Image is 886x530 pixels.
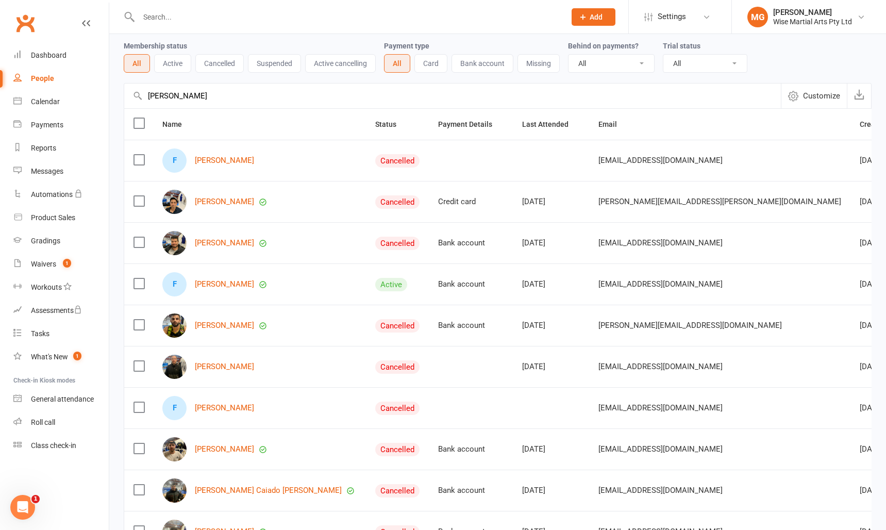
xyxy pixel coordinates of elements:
[590,13,603,21] span: Add
[568,42,639,50] label: Behind on payments?
[31,74,54,82] div: People
[375,120,408,128] span: Status
[438,280,504,289] div: Bank account
[13,229,109,253] a: Gradings
[31,495,40,503] span: 1
[31,395,94,403] div: General attendance
[162,437,187,461] img: Felipe
[572,8,615,26] button: Add
[598,274,723,294] span: [EMAIL_ADDRESS][DOMAIN_NAME]
[438,445,504,454] div: Bank account
[124,84,781,108] input: Search by contact name
[375,118,408,130] button: Status
[31,418,55,426] div: Roll call
[13,411,109,434] a: Roll call
[162,148,187,173] div: Felipe
[162,190,187,214] img: Allan
[31,237,60,245] div: Gradings
[162,231,187,255] img: Felipe
[13,137,109,160] a: Reports
[162,118,193,130] button: Name
[10,495,35,520] iframe: Intercom live chat
[31,97,60,106] div: Calendar
[13,206,109,229] a: Product Sales
[31,213,75,222] div: Product Sales
[195,280,254,289] a: [PERSON_NAME]
[598,357,723,376] span: [EMAIL_ADDRESS][DOMAIN_NAME]
[195,321,254,330] a: [PERSON_NAME]
[124,54,150,73] button: All
[162,478,187,503] img: Felipe
[31,167,63,175] div: Messages
[384,42,429,50] label: Payment type
[13,345,109,369] a: What's New1
[375,484,420,498] div: Cancelled
[195,54,244,73] button: Cancelled
[12,10,38,36] a: Clubworx
[773,17,852,26] div: Wise Martial Arts Pty Ltd
[781,84,847,108] button: Customize
[598,118,628,130] button: Email
[384,54,410,73] button: All
[124,42,187,50] label: Membership status
[598,192,841,211] span: [PERSON_NAME][EMAIL_ADDRESS][PERSON_NAME][DOMAIN_NAME]
[31,441,76,450] div: Class check-in
[522,445,580,454] div: [DATE]
[31,329,49,338] div: Tasks
[162,120,193,128] span: Name
[522,321,580,330] div: [DATE]
[154,54,191,73] button: Active
[747,7,768,27] div: MG
[414,54,447,73] button: Card
[438,197,504,206] div: Credit card
[13,299,109,322] a: Assessments
[13,90,109,113] a: Calendar
[522,362,580,371] div: [DATE]
[598,151,723,170] span: [EMAIL_ADDRESS][DOMAIN_NAME]
[522,486,580,495] div: [DATE]
[195,404,254,412] a: [PERSON_NAME]
[13,160,109,183] a: Messages
[375,443,420,456] div: Cancelled
[31,353,68,361] div: What's New
[195,486,342,495] a: [PERSON_NAME] Caiado [PERSON_NAME]
[63,259,71,268] span: 1
[375,154,420,168] div: Cancelled
[162,355,187,379] img: Felipe
[195,362,254,371] a: [PERSON_NAME]
[598,439,723,459] span: [EMAIL_ADDRESS][DOMAIN_NAME]
[522,118,580,130] button: Last Attended
[375,402,420,415] div: Cancelled
[31,144,56,152] div: Reports
[162,313,187,338] img: Felipe
[522,120,580,128] span: Last Attended
[375,319,420,333] div: Cancelled
[522,239,580,247] div: [DATE]
[195,156,254,165] a: [PERSON_NAME]
[438,486,504,495] div: Bank account
[773,8,852,17] div: [PERSON_NAME]
[598,233,723,253] span: [EMAIL_ADDRESS][DOMAIN_NAME]
[438,120,504,128] span: Payment Details
[438,239,504,247] div: Bank account
[13,113,109,137] a: Payments
[13,322,109,345] a: Tasks
[803,90,840,102] span: Customize
[438,118,504,130] button: Payment Details
[195,445,254,454] a: [PERSON_NAME]
[452,54,513,73] button: Bank account
[31,260,56,268] div: Waivers
[375,195,420,209] div: Cancelled
[522,197,580,206] div: [DATE]
[517,54,560,73] button: Missing
[31,121,63,129] div: Payments
[13,253,109,276] a: Waivers 1
[375,237,420,250] div: Cancelled
[162,396,187,420] div: Felipe
[31,283,62,291] div: Workouts
[195,239,254,247] a: [PERSON_NAME]
[522,280,580,289] div: [DATE]
[31,190,73,198] div: Automations
[375,278,407,291] div: Active
[305,54,376,73] button: Active cancelling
